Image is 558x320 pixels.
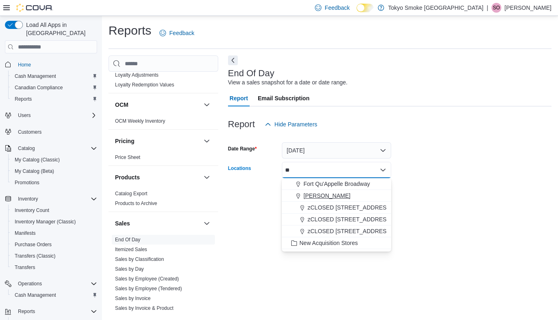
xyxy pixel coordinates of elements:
[325,4,350,12] span: Feedback
[493,3,500,13] span: SO
[11,205,97,215] span: Inventory Count
[115,295,151,302] span: Sales by Invoice
[2,110,100,121] button: Users
[230,90,248,106] span: Report
[11,94,35,104] a: Reports
[15,143,97,153] span: Catalog
[258,90,310,106] span: Email Subscription
[2,126,100,138] button: Customers
[15,179,40,186] span: Promotions
[108,116,218,129] div: OCM
[11,217,97,227] span: Inventory Manager (Classic)
[16,4,53,12] img: Cova
[228,55,238,65] button: Next
[202,136,212,146] button: Pricing
[11,155,63,165] a: My Catalog (Classic)
[11,71,97,81] span: Cash Management
[8,82,100,93] button: Canadian Compliance
[115,154,140,161] span: Price Sheet
[15,157,60,163] span: My Catalog (Classic)
[308,215,392,223] span: zCLOSED [STREET_ADDRESS]
[11,71,59,81] a: Cash Management
[228,78,348,87] div: View a sales snapshot for a date or date range.
[115,237,140,243] a: End Of Day
[115,296,151,301] a: Sales by Invoice
[15,168,54,174] span: My Catalog (Beta)
[11,290,97,300] span: Cash Management
[115,154,140,160] a: Price Sheet
[115,190,147,197] span: Catalog Export
[15,96,32,102] span: Reports
[487,3,488,13] p: |
[108,152,218,166] div: Pricing
[8,205,100,216] button: Inventory Count
[2,306,100,317] button: Reports
[356,4,374,12] input: Dark Mode
[8,239,100,250] button: Purchase Orders
[18,129,42,135] span: Customers
[11,166,97,176] span: My Catalog (Beta)
[8,227,100,239] button: Manifests
[228,68,275,78] h3: End Of Day
[115,246,147,253] span: Itemized Sales
[15,84,63,91] span: Canadian Compliance
[11,178,43,188] a: Promotions
[15,253,55,259] span: Transfers (Classic)
[15,59,97,69] span: Home
[492,3,501,13] div: Seth Osterhout
[11,83,97,93] span: Canadian Compliance
[275,120,317,128] span: Hide Parameters
[11,228,39,238] a: Manifests
[18,112,31,119] span: Users
[261,116,321,132] button: Hide Parameters
[356,12,357,13] span: Dark Mode
[23,21,97,37] span: Load All Apps in [GEOGRAPHIC_DATA]
[115,173,140,181] h3: Products
[15,307,38,316] button: Reports
[11,263,97,272] span: Transfers
[18,62,31,68] span: Home
[303,180,370,188] span: Fort Qu'Appelle Broadway
[115,200,157,207] span: Products to Archive
[115,219,200,227] button: Sales
[115,191,147,196] a: Catalog Export
[11,205,53,215] a: Inventory Count
[282,237,391,249] button: New Acquisition Stores
[15,279,45,289] button: Operations
[2,278,100,289] button: Operations
[18,196,38,202] span: Inventory
[15,241,52,248] span: Purchase Orders
[11,240,55,249] a: Purchase Orders
[11,83,66,93] a: Canadian Compliance
[115,266,144,272] span: Sales by Day
[115,72,159,78] a: Loyalty Adjustments
[228,165,251,172] label: Locations
[8,250,100,262] button: Transfers (Classic)
[115,285,182,292] span: Sales by Employee (Tendered)
[282,178,391,190] button: Fort Qu'Appelle Broadway
[308,203,392,212] span: zCLOSED [STREET_ADDRESS]
[11,228,97,238] span: Manifests
[282,178,391,249] div: Choose from the following options
[115,118,165,124] a: OCM Weekly Inventory
[11,251,59,261] a: Transfers (Classic)
[115,276,179,282] span: Sales by Employee (Created)
[115,219,130,227] h3: Sales
[108,189,218,212] div: Products
[115,201,157,206] a: Products to Archive
[282,214,391,225] button: zCLOSED [STREET_ADDRESS]
[202,172,212,182] button: Products
[282,225,391,237] button: zCLOSED [STREET_ADDRESS]
[115,82,174,88] a: Loyalty Redemption Values
[11,251,97,261] span: Transfers (Classic)
[15,110,34,120] button: Users
[18,308,35,315] span: Reports
[11,166,58,176] a: My Catalog (Beta)
[115,247,147,252] a: Itemized Sales
[11,217,79,227] a: Inventory Manager (Classic)
[11,290,59,300] a: Cash Management
[15,127,97,137] span: Customers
